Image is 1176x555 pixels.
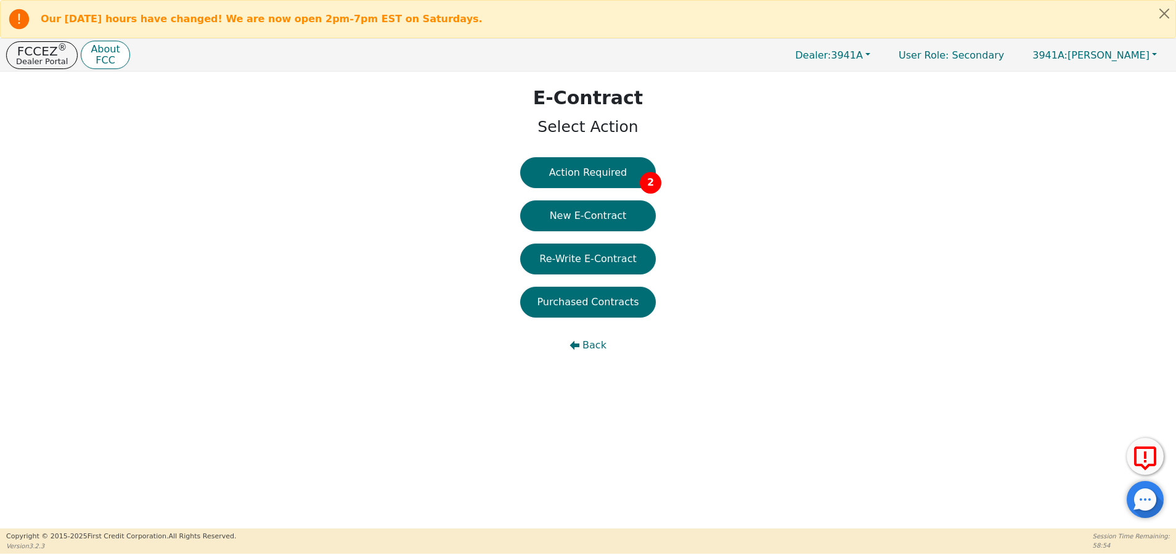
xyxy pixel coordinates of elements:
[1032,49,1149,61] span: [PERSON_NAME]
[91,55,120,65] p: FCC
[1019,46,1170,65] button: 3941A:[PERSON_NAME]
[533,115,643,139] p: Select Action
[1093,541,1170,550] p: 58:54
[533,87,643,109] h1: E-Contract
[886,43,1016,67] a: User Role: Secondary
[16,57,68,65] p: Dealer Portal
[582,338,606,353] span: Back
[899,49,949,61] span: User Role :
[520,157,656,188] button: Action Required2
[91,44,120,54] p: About
[886,43,1016,67] p: Secondary
[520,287,656,318] button: Purchased Contracts
[1127,438,1164,475] button: Report Error to FCC
[41,13,483,25] b: Our [DATE] hours have changed! We are now open 2pm-7pm EST on Saturdays.
[16,45,68,57] p: FCCEZ
[81,41,129,70] button: AboutFCC
[168,532,236,540] span: All Rights Reserved.
[520,330,656,361] button: Back
[795,49,831,61] span: Dealer:
[520,200,656,231] button: New E-Contract
[520,244,656,274] button: Re-Write E-Contract
[1093,532,1170,541] p: Session Time Remaining:
[6,541,236,551] p: Version 3.2.3
[1153,1,1175,26] button: Close alert
[795,49,863,61] span: 3941A
[6,532,236,542] p: Copyright © 2015- 2025 First Credit Corporation.
[1032,49,1068,61] span: 3941A:
[58,42,67,53] sup: ®
[6,41,78,69] button: FCCEZ®Dealer Portal
[782,46,883,65] button: Dealer:3941A
[640,172,661,194] span: 2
